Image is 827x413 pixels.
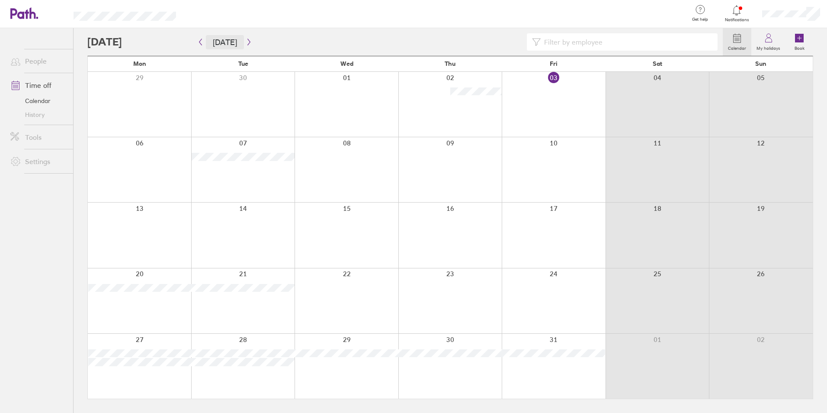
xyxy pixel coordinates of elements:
span: Tue [238,60,248,67]
label: Calendar [723,43,751,51]
a: Settings [3,153,73,170]
a: Time off [3,77,73,94]
a: My holidays [751,28,785,56]
a: People [3,52,73,70]
span: Thu [445,60,455,67]
span: Notifications [723,17,751,23]
a: Notifications [723,4,751,23]
span: Sat [653,60,662,67]
span: Wed [340,60,353,67]
a: Tools [3,129,73,146]
a: Book [785,28,813,56]
a: Calendar [723,28,751,56]
button: [DATE] [206,35,244,49]
span: Mon [133,60,146,67]
a: Calendar [3,94,73,108]
label: My holidays [751,43,785,51]
input: Filter by employee [541,34,712,50]
label: Book [789,43,810,51]
span: Fri [550,60,558,67]
a: History [3,108,73,122]
span: Get help [686,17,714,22]
span: Sun [755,60,766,67]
